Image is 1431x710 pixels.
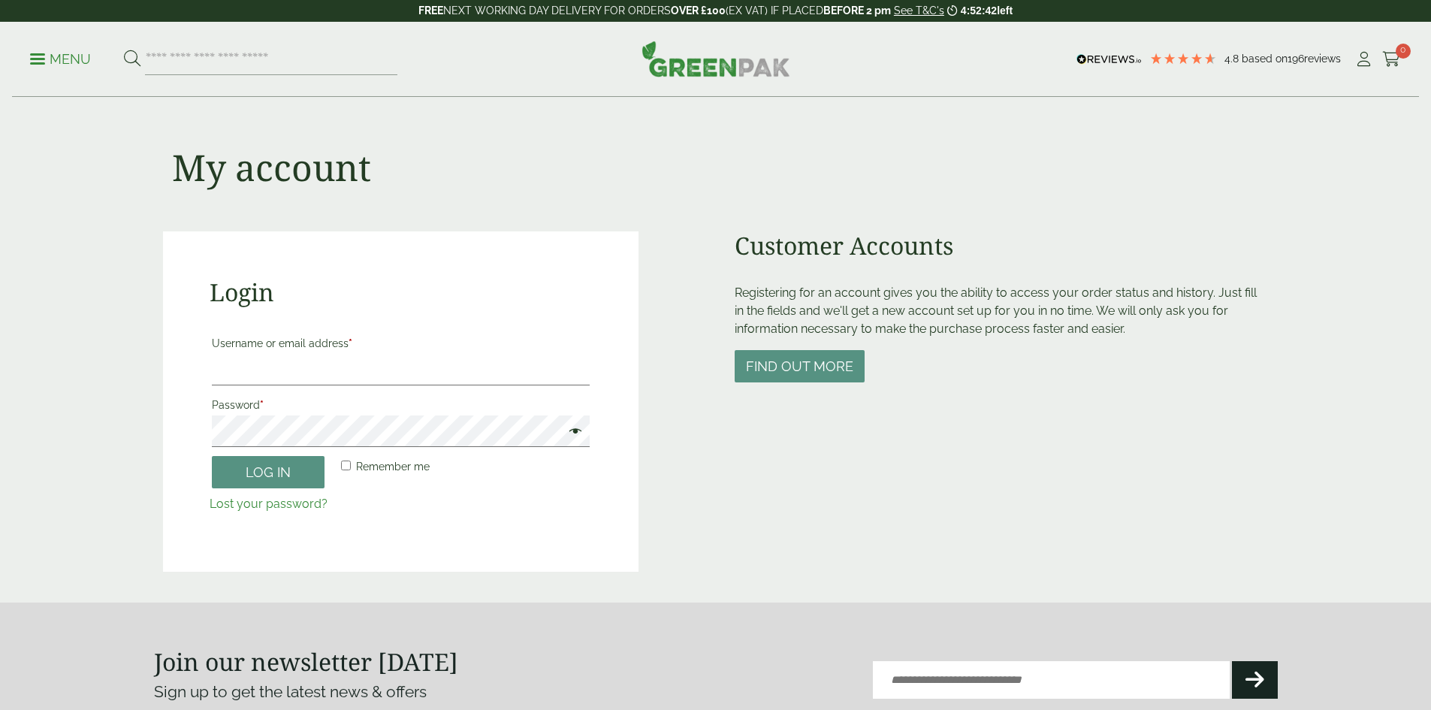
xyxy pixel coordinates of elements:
span: 4:52:42 [961,5,997,17]
span: 0 [1396,44,1411,59]
i: Cart [1382,52,1401,67]
div: 4.79 Stars [1149,52,1217,65]
span: 4.8 [1224,53,1242,65]
label: Password [212,394,590,415]
button: Find out more [735,350,865,382]
strong: OVER £100 [671,5,726,17]
span: Based on [1242,53,1288,65]
span: 196 [1288,53,1304,65]
span: Remember me [356,461,430,473]
a: Find out more [735,360,865,374]
label: Username or email address [212,333,590,354]
a: Menu [30,50,91,65]
h2: Login [210,278,592,307]
p: Registering for an account gives you the ability to access your order status and history. Just fi... [735,284,1269,338]
strong: BEFORE 2 pm [823,5,891,17]
h1: My account [172,146,371,189]
span: reviews [1304,53,1341,65]
img: GreenPak Supplies [642,41,790,77]
a: Lost your password? [210,497,328,511]
span: left [997,5,1013,17]
i: My Account [1354,52,1373,67]
strong: FREE [418,5,443,17]
strong: Join our newsletter [DATE] [154,645,458,678]
input: Remember me [341,461,351,470]
a: 0 [1382,48,1401,71]
p: Sign up to get the latest news & offers [154,680,660,704]
button: Log in [212,456,325,488]
a: See T&C's [894,5,944,17]
h2: Customer Accounts [735,231,1269,260]
p: Menu [30,50,91,68]
img: REVIEWS.io [1076,54,1142,65]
